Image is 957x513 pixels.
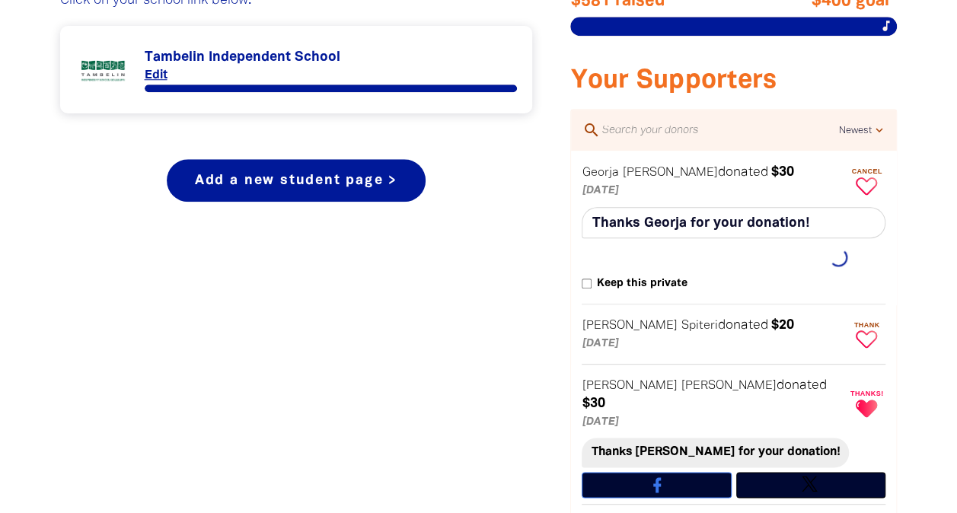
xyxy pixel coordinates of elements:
[776,379,826,391] span: donated
[681,381,776,391] em: [PERSON_NAME]
[582,438,849,467] div: Thanks [PERSON_NAME] for your donation!
[717,319,767,331] span: donated
[582,397,605,409] em: $30
[681,320,717,331] em: Spiteri
[879,19,892,33] i: music_note
[582,167,618,178] em: Georja
[770,319,793,331] em: $20
[622,167,717,178] em: [PERSON_NAME]
[600,120,838,140] input: Search your donors
[770,166,793,178] em: $30
[167,159,426,202] a: Add a new student page >
[847,161,885,200] button: Cancel
[582,182,844,200] p: [DATE]
[582,121,600,139] i: search
[570,69,777,93] span: Your Supporters
[847,167,885,175] span: Cancel
[582,413,844,432] p: [DATE]
[582,320,677,331] em: [PERSON_NAME]
[75,41,518,98] div: Paginated content
[582,381,677,391] em: [PERSON_NAME]
[582,335,844,353] p: [DATE]
[717,166,767,178] span: donated
[847,315,885,354] button: Thank
[847,321,885,329] span: Thank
